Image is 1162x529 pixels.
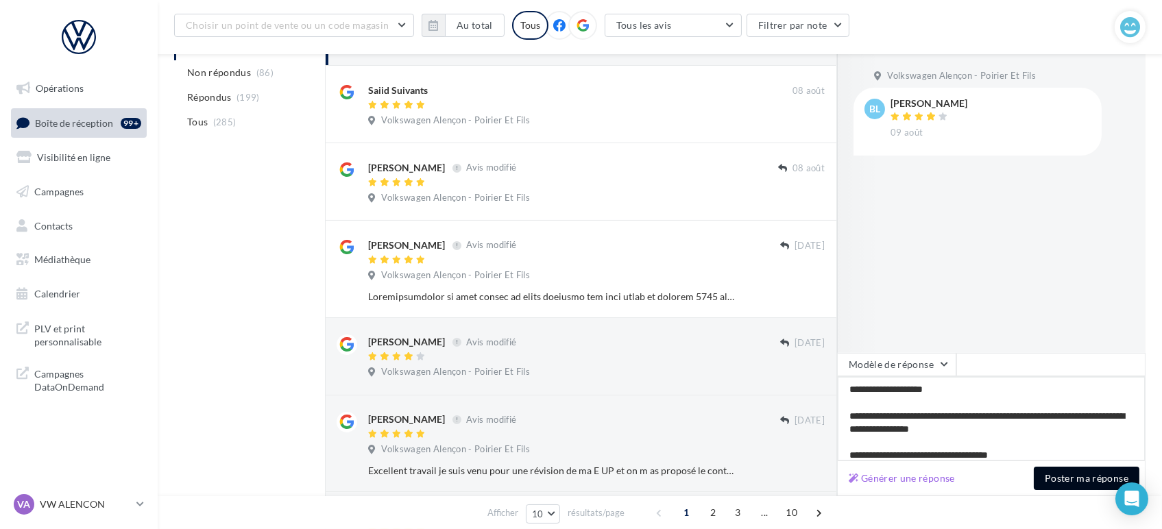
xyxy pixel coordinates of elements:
[466,414,516,425] span: Avis modifié
[381,269,530,282] span: Volkswagen Alençon - Poirier Et Fils
[487,506,518,519] span: Afficher
[8,212,149,241] a: Contacts
[381,443,530,456] span: Volkswagen Alençon - Poirier Et Fils
[727,502,749,524] span: 3
[422,14,505,37] button: Au total
[11,491,147,517] a: VA VW ALENCON
[779,287,825,306] button: Ignorer
[8,314,149,354] a: PLV et print personnalisable
[368,335,445,349] div: [PERSON_NAME]
[780,365,825,384] button: Ignorer
[18,497,31,511] span: VA
[887,70,1036,82] span: Volkswagen Alençon - Poirier Et Fils
[568,506,625,519] span: résultats/page
[795,240,825,252] span: [DATE]
[381,192,530,204] span: Volkswagen Alençon - Poirier Et Fils
[121,118,141,129] div: 99+
[34,288,80,299] span: Calendrier
[35,116,113,128] span: Boîte de réception
[891,99,967,108] div: [PERSON_NAME]
[34,365,141,394] span: Campagnes DataOnDemand
[1034,467,1139,490] button: Poster ma réponse
[368,161,445,175] div: [PERSON_NAME]
[174,14,414,37] button: Choisir un point de vente ou un code magasin
[8,74,149,103] a: Opérations
[40,497,131,511] p: VW ALENCON
[466,240,516,251] span: Avis modifié
[780,112,825,132] button: Ignorer
[213,116,237,127] span: (285)
[368,464,736,478] div: Excellent travail je suis venu pour une révision de ma E UP et on m as proposé le contrôle techni...
[891,127,923,139] span: 09 août
[37,151,110,163] span: Visibilité en ligne
[702,502,724,524] span: 2
[512,11,548,40] div: Tous
[869,102,880,116] span: bl
[837,353,956,376] button: Modèle de réponse
[792,162,825,175] span: 08 août
[616,19,672,31] span: Tous les avis
[368,290,736,304] div: Loremipsumdolor si amet consec ad elits doeiusmo tem inci utlab et dolorem 5745 aliq 2 enimadm Ve...
[186,19,389,31] span: Choisir un point de vente ou un code magasin
[605,14,742,37] button: Tous les avis
[526,504,561,524] button: 10
[675,502,697,524] span: 1
[256,67,274,78] span: (86)
[36,82,84,94] span: Opérations
[795,337,825,349] span: [DATE]
[34,219,73,231] span: Contacts
[445,14,505,37] button: Au total
[368,238,445,252] div: [PERSON_NAME]
[843,470,960,487] button: Générer une réponse
[1115,482,1148,515] div: Open Intercom Messenger
[466,162,516,173] span: Avis modifié
[187,90,232,104] span: Répondus
[381,114,530,127] span: Volkswagen Alençon - Poirier Et Fils
[34,254,90,265] span: Médiathèque
[8,177,149,206] a: Campagnes
[532,508,544,519] span: 10
[34,319,141,349] span: PLV et print personnalisable
[795,415,825,427] span: [DATE]
[779,461,825,480] button: Ignorer
[187,66,251,79] span: Non répondus
[8,245,149,274] a: Médiathèque
[780,190,825,209] button: Ignorer
[792,85,825,97] span: 08 août
[381,366,530,378] span: Volkswagen Alençon - Poirier Et Fils
[8,143,149,172] a: Visibilité en ligne
[747,14,850,37] button: Filtrer par note
[466,336,516,347] span: Avis modifié
[8,108,149,138] a: Boîte de réception99+
[368,84,428,97] div: Saiid Suivants
[8,359,149,399] a: Campagnes DataOnDemand
[780,502,803,524] span: 10
[237,92,260,103] span: (199)
[753,502,775,524] span: ...
[187,115,208,129] span: Tous
[8,280,149,308] a: Calendrier
[368,413,445,426] div: [PERSON_NAME]
[34,186,84,197] span: Campagnes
